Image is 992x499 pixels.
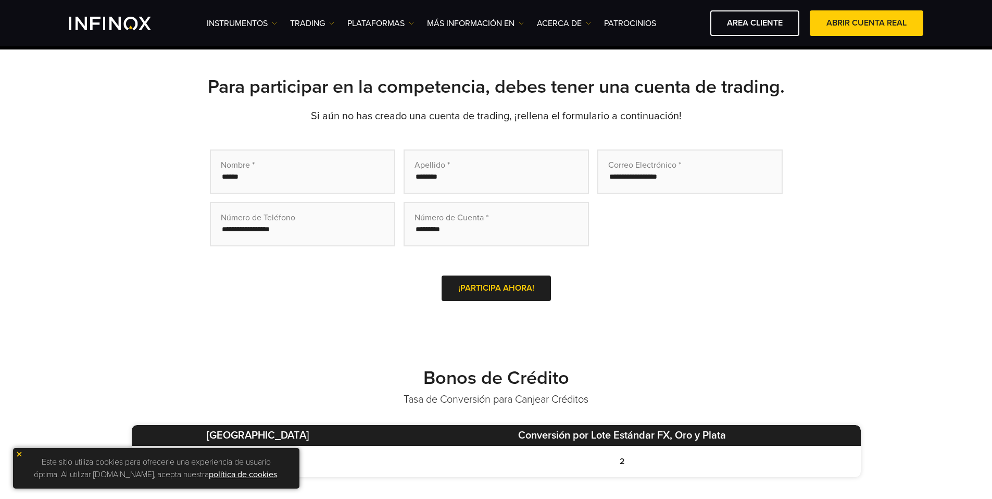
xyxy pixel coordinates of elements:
a: INFINOX Logo [69,17,175,30]
a: ACERCA DE [537,17,591,30]
strong: Para participar en la competencia, debes tener una cuenta de trading. [208,76,785,98]
p: Este sitio utiliza cookies para ofrecerle una experiencia de usuario óptima. Al utilizar [DOMAIN_... [18,453,294,483]
a: Instrumentos [207,17,277,30]
td: USD [132,446,384,477]
a: PLATAFORMAS [347,17,414,30]
strong: Bonos de Crédito [423,367,569,389]
a: ABRIR CUENTA REAL [810,10,923,36]
a: Patrocinios [604,17,656,30]
a: política de cookies [209,469,277,480]
span: ¡PARTICIPA AHORA! [458,283,534,293]
td: 2 [384,446,861,477]
th: Conversión por Lote Estándar FX, Oro y Plata [384,425,861,446]
button: ¡PARTICIPA AHORA! [442,276,551,301]
p: Si aún no has creado una cuenta de trading, ¡rellena el formulario a continuación! [132,109,861,123]
a: Más información en [427,17,524,30]
a: AREA CLIENTE [710,10,799,36]
p: Tasa de Conversión para Canjear Créditos [132,392,861,407]
img: yellow close icon [16,451,23,458]
a: TRADING [290,17,334,30]
th: [GEOGRAPHIC_DATA] [132,425,384,446]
